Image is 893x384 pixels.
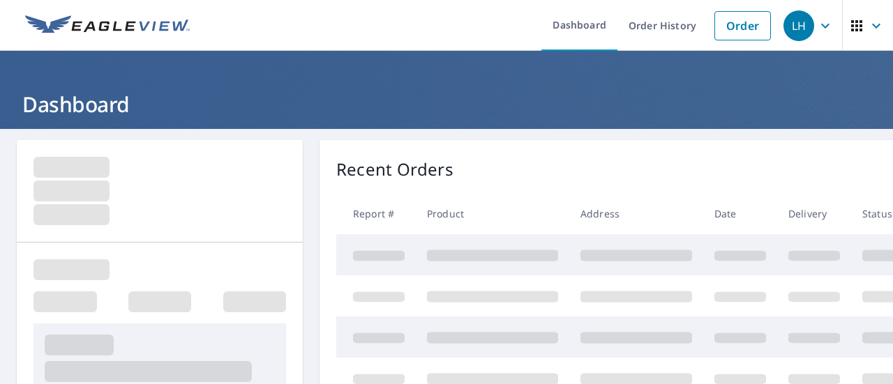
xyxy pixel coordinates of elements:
[336,157,453,182] p: Recent Orders
[336,193,416,234] th: Report #
[714,11,771,40] a: Order
[783,10,814,41] div: LH
[25,15,190,36] img: EV Logo
[777,193,851,234] th: Delivery
[569,193,703,234] th: Address
[703,193,777,234] th: Date
[17,90,876,118] h1: Dashboard
[416,193,569,234] th: Product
